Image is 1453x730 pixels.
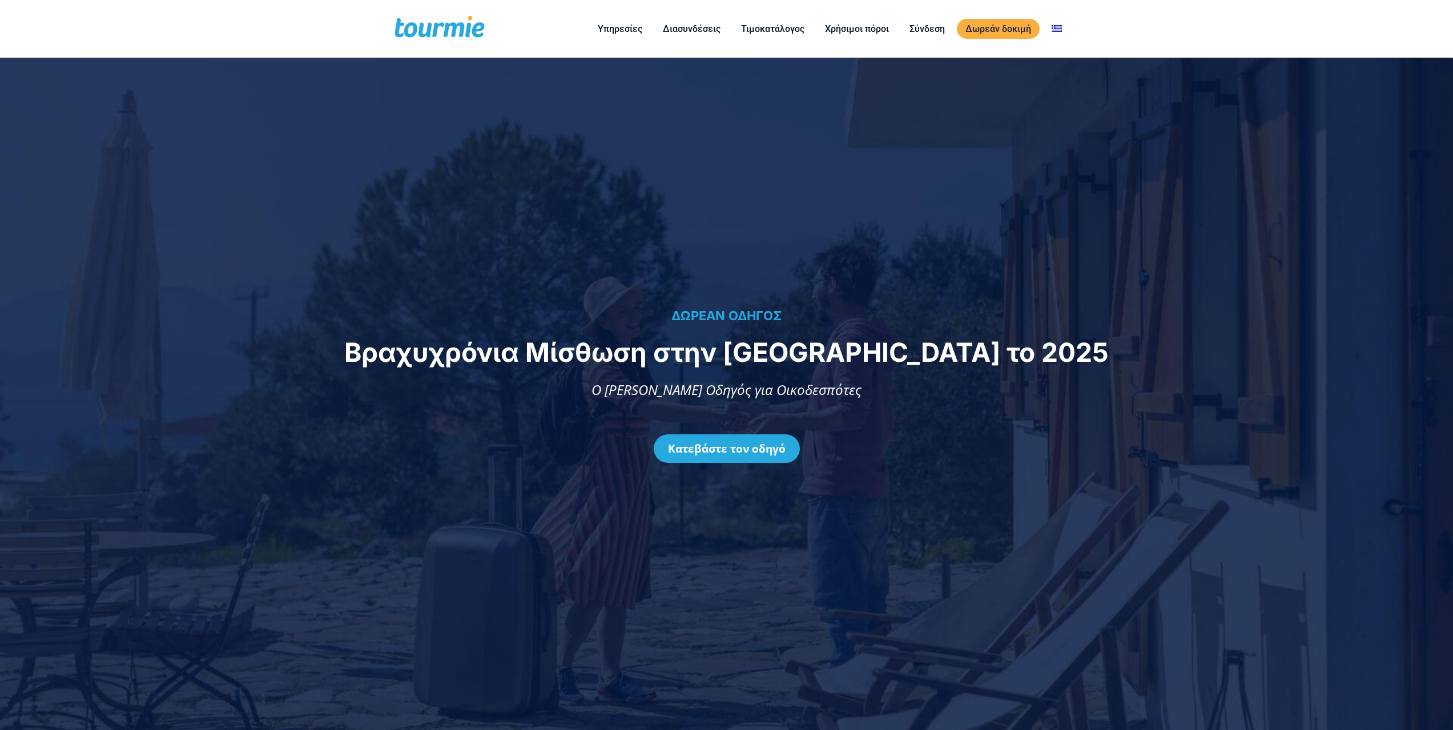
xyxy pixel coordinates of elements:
span: ΔΩΡΕΑΝ ΟΔΗΓΟΣ [671,308,782,323]
a: Τιμοκατάλογος [732,22,813,36]
span: Ο [PERSON_NAME] Οδηγός για Οικοδεσπότες [591,380,862,399]
a: Σύνδεση [901,22,953,36]
a: Δωρεάν δοκιμή [957,19,1040,39]
a: Διασυνδέσεις [654,22,729,36]
a: Αλλαγή σε [1043,22,1070,36]
a: Χρήσιμοι πόροι [816,22,897,36]
a: Κατεβάστε τον οδηγό [654,434,800,463]
a: Υπηρεσίες [589,22,651,36]
span: Βραχυχρόνια Μίσθωση στην [GEOGRAPHIC_DATA] το 2025 [344,336,1109,368]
